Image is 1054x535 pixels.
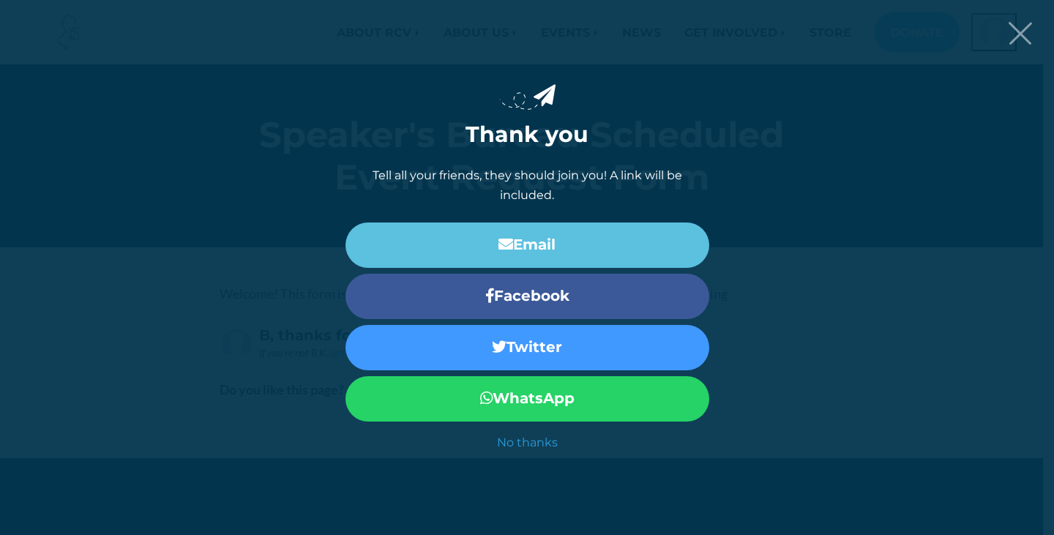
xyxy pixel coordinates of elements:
a: WhatsApp [345,376,709,422]
p: Tell all your friends, they should join you! A link will be included. [345,165,709,205]
a: No thanks [345,433,709,451]
a: Email [345,222,709,268]
h1: Thank you [345,121,709,148]
a: Facebook [345,274,709,319]
button: Close [1009,22,1032,45]
a: Twitter [345,325,709,370]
